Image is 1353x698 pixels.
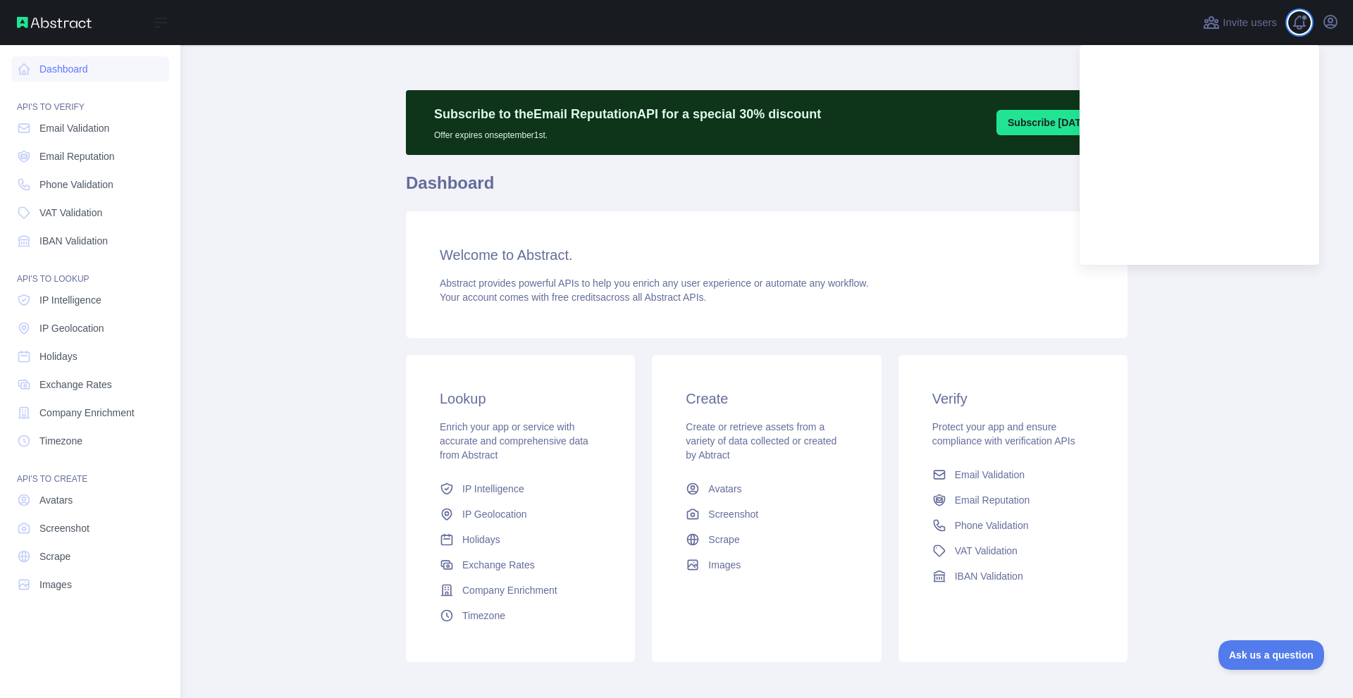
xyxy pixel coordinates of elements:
a: VAT Validation [927,538,1099,563]
a: IP Geolocation [434,501,607,527]
span: Email Reputation [39,149,115,163]
span: Phone Validation [39,177,113,192]
a: Scrape [11,544,169,569]
a: VAT Validation [11,200,169,225]
span: Scrape [39,549,70,563]
span: Avatars [39,493,73,507]
span: IBAN Validation [955,569,1023,583]
span: Protect your app and ensure compliance with verification APIs [932,421,1075,447]
span: Exchange Rates [39,378,112,392]
span: Abstract provides powerful APIs to help you enrich any user experience or automate any workflow. [440,278,869,289]
span: Email Reputation [955,493,1030,507]
span: free credits [552,292,600,303]
div: API'S TO LOOKUP [11,256,169,285]
span: Company Enrichment [39,406,135,420]
a: Exchange Rates [434,552,607,578]
span: Email Validation [955,468,1025,482]
a: Email Reputation [927,487,1099,513]
h3: Verify [932,389,1094,409]
a: IP Intelligence [11,287,169,313]
span: Invite users [1223,15,1277,31]
img: Abstract API [17,17,92,28]
a: Scrape [680,527,853,552]
span: Create or retrieve assets from a variety of data collected or created by Abtract [686,421,836,461]
iframe: Toggle Customer Support [1218,640,1325,670]
span: Enrich your app or service with accurate and comprehensive data from Abstract [440,421,588,461]
h3: Create [686,389,847,409]
span: VAT Validation [39,206,102,220]
a: Email Validation [11,116,169,141]
a: IBAN Validation [927,563,1099,589]
span: Screenshot [708,507,758,521]
span: Timezone [462,609,505,623]
a: Screenshot [11,516,169,541]
a: Avatars [11,487,169,513]
a: Holidays [11,344,169,369]
span: IP Geolocation [39,321,104,335]
a: Company Enrichment [11,400,169,425]
button: Invite users [1200,11,1280,34]
span: Your account comes with across all Abstract APIs. [440,292,706,303]
a: Timezone [11,428,169,454]
span: Email Validation [39,121,109,135]
span: Holidays [462,532,500,547]
span: Company Enrichment [462,583,557,597]
span: IP Intelligence [39,293,101,307]
a: IBAN Validation [11,228,169,254]
a: Avatars [680,476,853,501]
span: Exchange Rates [462,558,535,572]
a: IP Intelligence [434,476,607,501]
h3: Lookup [440,389,601,409]
span: Scrape [708,532,739,547]
a: Company Enrichment [434,578,607,603]
a: IP Geolocation [11,316,169,341]
a: Exchange Rates [11,372,169,397]
a: Phone Validation [927,513,1099,538]
p: Offer expires on september 1st. [434,124,821,141]
a: Holidays [434,527,607,552]
a: Phone Validation [11,172,169,197]
a: Screenshot [680,501,853,527]
a: Email Validation [927,462,1099,487]
span: Timezone [39,434,82,448]
span: Screenshot [39,521,89,535]
div: API'S TO CREATE [11,456,169,485]
button: Subscribe [DATE] [996,110,1102,135]
span: Phone Validation [955,518,1029,532]
span: VAT Validation [955,544,1018,558]
a: Images [11,572,169,597]
span: IBAN Validation [39,234,108,248]
a: Dashboard [11,56,169,82]
span: Avatars [708,482,741,496]
span: IP Intelligence [462,482,524,496]
a: Timezone [434,603,607,628]
span: Holidays [39,349,78,363]
span: IP Geolocation [462,507,527,521]
span: Images [39,578,72,592]
a: Images [680,552,853,578]
span: Images [708,558,741,572]
h3: Welcome to Abstract. [440,245,1094,265]
p: Subscribe to the Email Reputation API for a special 30 % discount [434,104,821,124]
a: Email Reputation [11,144,169,169]
h1: Dashboard [406,172,1127,206]
div: API'S TO VERIFY [11,85,169,113]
